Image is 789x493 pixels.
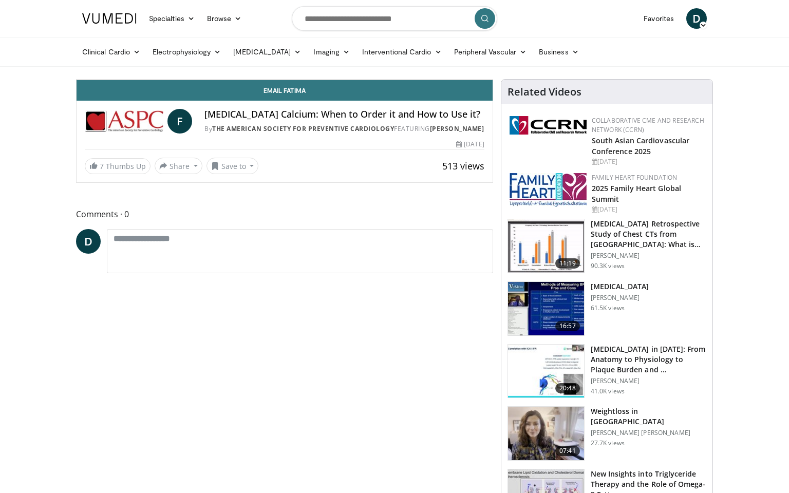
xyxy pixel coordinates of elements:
a: [MEDICAL_DATA] [227,42,307,62]
span: 16:57 [555,321,580,331]
p: 90.3K views [591,262,625,270]
a: Interventional Cardio [356,42,448,62]
img: The American Society for Preventive Cardiology [85,109,163,134]
h3: Weightloss in [GEOGRAPHIC_DATA] [591,406,706,427]
a: Email Fatima [77,80,493,101]
div: [DATE] [592,205,704,214]
span: 7 [100,161,104,171]
h3: [MEDICAL_DATA] [591,281,649,292]
h4: [MEDICAL_DATA] Calcium: When to Order it and How to Use it? [204,109,484,120]
h4: Related Videos [508,86,581,98]
p: 61.5K views [591,304,625,312]
div: By FEATURING [204,124,484,134]
a: F [167,109,192,134]
a: 16:57 [MEDICAL_DATA] [PERSON_NAME] 61.5K views [508,281,706,336]
span: 07:41 [555,446,580,456]
p: 27.7K views [591,439,625,447]
div: [DATE] [456,140,484,149]
a: Peripheral Vascular [448,42,533,62]
a: Favorites [637,8,680,29]
a: Family Heart Foundation [592,173,678,182]
a: Clinical Cardio [76,42,146,62]
a: Business [533,42,585,62]
img: c2eb46a3-50d3-446d-a553-a9f8510c7760.150x105_q85_crop-smart_upscale.jpg [508,219,584,273]
p: [PERSON_NAME] [591,377,706,385]
button: Share [155,158,202,174]
button: Save to [206,158,259,174]
span: 513 views [442,160,484,172]
a: [PERSON_NAME] [430,124,484,133]
a: 07:41 Weightloss in [GEOGRAPHIC_DATA] [PERSON_NAME] [PERSON_NAME] 27.7K views [508,406,706,461]
img: 96363db5-6b1b-407f-974b-715268b29f70.jpeg.150x105_q85_autocrop_double_scale_upscale_version-0.2.jpg [510,173,587,207]
h3: [MEDICAL_DATA] Retrospective Study of Chest CTs from [GEOGRAPHIC_DATA]: What is the Re… [591,219,706,250]
div: [DATE] [592,157,704,166]
a: Electrophysiology [146,42,227,62]
a: Specialties [143,8,201,29]
a: Collaborative CME and Research Network (CCRN) [592,116,704,134]
img: a04ee3ba-8487-4636-b0fb-5e8d268f3737.png.150x105_q85_autocrop_double_scale_upscale_version-0.2.png [510,116,587,135]
a: 2025 Family Heart Global Summit [592,183,681,204]
span: Comments 0 [76,207,493,221]
a: D [76,229,101,254]
h3: [MEDICAL_DATA] in [DATE]: From Anatomy to Physiology to Plaque Burden and … [591,344,706,375]
img: 9983fed1-7565-45be-8934-aef1103ce6e2.150x105_q85_crop-smart_upscale.jpg [508,407,584,460]
span: 20:48 [555,383,580,393]
img: 823da73b-7a00-425d-bb7f-45c8b03b10c3.150x105_q85_crop-smart_upscale.jpg [508,345,584,398]
p: [PERSON_NAME] [591,252,706,260]
img: a92b9a22-396b-4790-a2bb-5028b5f4e720.150x105_q85_crop-smart_upscale.jpg [508,282,584,335]
span: 11:19 [555,258,580,269]
p: 41.0K views [591,387,625,395]
p: [PERSON_NAME] [PERSON_NAME] [591,429,706,437]
a: 11:19 [MEDICAL_DATA] Retrospective Study of Chest CTs from [GEOGRAPHIC_DATA]: What is the Re… [PE... [508,219,706,273]
a: D [686,8,707,29]
a: Browse [201,8,248,29]
p: [PERSON_NAME] [591,294,649,302]
a: South Asian Cardiovascular Conference 2025 [592,136,690,156]
img: VuMedi Logo [82,13,137,24]
a: 20:48 [MEDICAL_DATA] in [DATE]: From Anatomy to Physiology to Plaque Burden and … [PERSON_NAME] 4... [508,344,706,399]
a: 7 Thumbs Up [85,158,151,174]
input: Search topics, interventions [292,6,497,31]
a: The American Society for Preventive Cardiology [212,124,394,133]
a: Imaging [307,42,356,62]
